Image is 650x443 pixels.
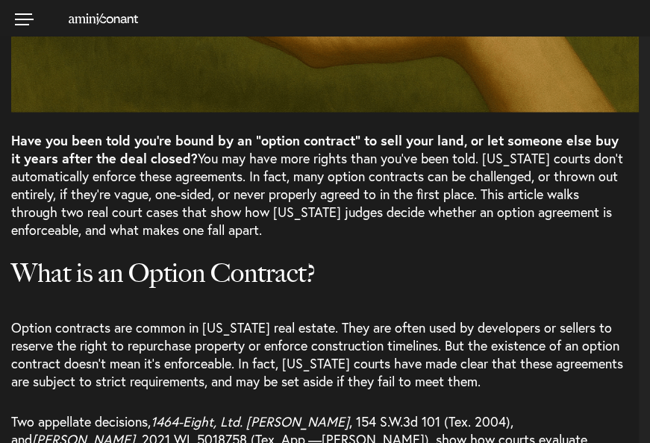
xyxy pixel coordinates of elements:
[11,148,623,238] span: You may have more rights than you’ve been told. [US_STATE] courts don’t automatically enforce the...
[69,12,139,24] a: Home
[11,318,623,389] span: Option contracts are common in [US_STATE] real estate. They are often used by developers or selle...
[69,13,139,25] img: Amini & Conant
[11,257,628,318] h2: What is an Option Contract?
[151,412,349,430] span: 1464-Eight, Ltd. [PERSON_NAME]
[11,131,619,166] b: Have you been told you’re bound by an “option contract” to sell your land, or let someone else bu...
[11,412,151,430] span: Two appellate decisions,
